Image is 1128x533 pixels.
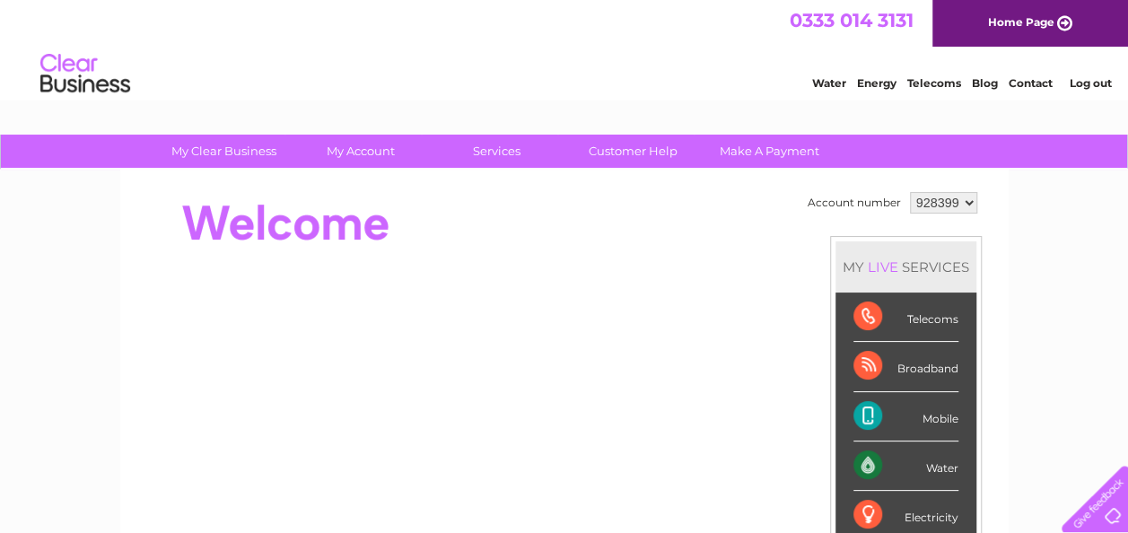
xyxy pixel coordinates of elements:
[150,135,298,168] a: My Clear Business
[853,293,958,342] div: Telecoms
[141,10,989,87] div: Clear Business is a trading name of Verastar Limited (registered in [GEOGRAPHIC_DATA] No. 3667643...
[1069,76,1111,90] a: Log out
[39,47,131,101] img: logo.png
[853,392,958,441] div: Mobile
[790,9,914,31] a: 0333 014 3131
[695,135,844,168] a: Make A Payment
[1009,76,1053,90] a: Contact
[803,188,905,218] td: Account number
[853,441,958,491] div: Water
[835,241,976,293] div: MY SERVICES
[286,135,434,168] a: My Account
[907,76,961,90] a: Telecoms
[853,342,958,391] div: Broadband
[812,76,846,90] a: Water
[423,135,571,168] a: Services
[857,76,896,90] a: Energy
[864,258,902,275] div: LIVE
[972,76,998,90] a: Blog
[559,135,707,168] a: Customer Help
